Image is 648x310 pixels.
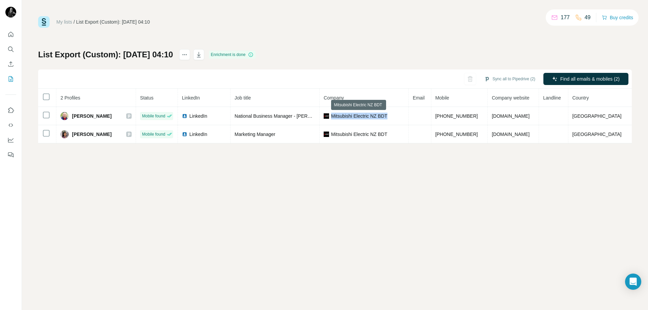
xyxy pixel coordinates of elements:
span: National Business Manager - [PERSON_NAME] & Chillers [235,113,357,119]
span: LinkedIn [182,95,200,101]
h1: List Export (Custom): [DATE] 04:10 [38,49,173,60]
span: Find all emails & mobiles (2) [560,76,620,82]
span: Company website [492,95,529,101]
span: Status [140,95,154,101]
button: Buy credits [602,13,633,22]
span: [PERSON_NAME] [72,113,111,119]
span: Marketing Manager [235,132,275,137]
button: actions [179,49,190,60]
span: Mobile found [142,131,165,137]
img: LinkedIn logo [182,132,187,137]
button: Enrich CSV [5,58,16,70]
span: Email [413,95,425,101]
span: Mitsubishi Electric NZ BDT [331,131,387,138]
p: 177 [561,13,570,22]
button: Sync all to Pipedrive (2) [480,74,540,84]
span: Mitsubishi Electric NZ BDT [331,113,387,119]
span: [PHONE_NUMBER] [435,132,478,137]
img: Surfe Logo [38,16,50,28]
span: LinkedIn [189,131,207,138]
span: Country [572,95,589,101]
img: company-logo [324,113,329,119]
span: [DOMAIN_NAME] [492,132,530,137]
p: 49 [585,13,591,22]
img: Avatar [60,112,69,120]
span: 2 Profiles [60,95,80,101]
a: My lists [56,19,72,25]
span: [PHONE_NUMBER] [435,113,478,119]
img: company-logo [324,132,329,137]
button: Use Surfe on LinkedIn [5,104,16,116]
span: Job title [235,95,251,101]
button: Feedback [5,149,16,161]
div: List Export (Custom): [DATE] 04:10 [76,19,150,25]
span: [GEOGRAPHIC_DATA] [572,113,622,119]
button: Dashboard [5,134,16,146]
div: Enrichment is done [209,51,256,59]
span: LinkedIn [189,113,207,119]
button: Find all emails & mobiles (2) [543,73,628,85]
button: Quick start [5,28,16,40]
button: Search [5,43,16,55]
span: [PERSON_NAME] [72,131,111,138]
img: Avatar [5,7,16,18]
img: LinkedIn logo [182,113,187,119]
div: Open Intercom Messenger [625,274,641,290]
img: Avatar [60,130,69,138]
span: Landline [543,95,561,101]
button: My lists [5,73,16,85]
span: [DOMAIN_NAME] [492,113,530,119]
button: Use Surfe API [5,119,16,131]
span: Mobile [435,95,449,101]
span: Mobile found [142,113,165,119]
span: Company [324,95,344,101]
li: / [74,19,75,25]
span: [GEOGRAPHIC_DATA] [572,132,622,137]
